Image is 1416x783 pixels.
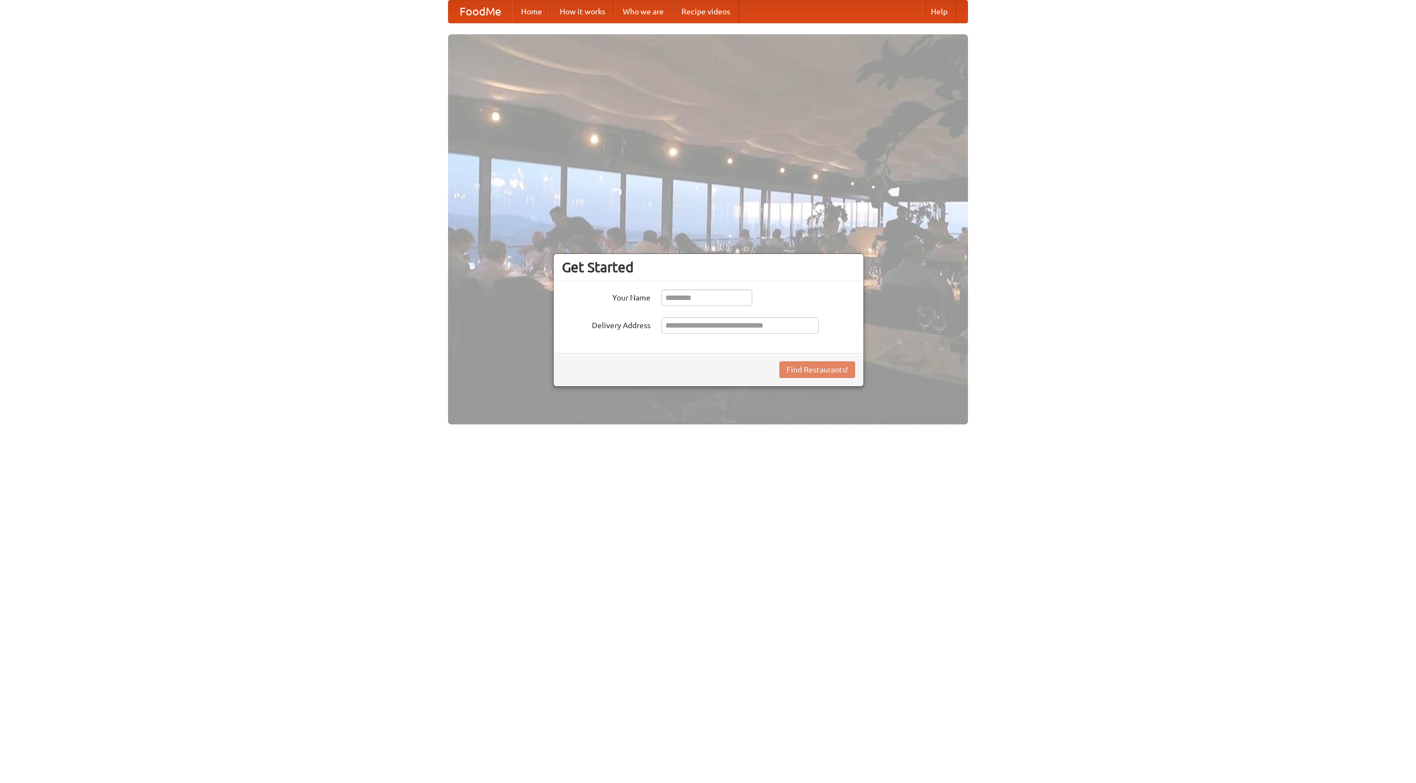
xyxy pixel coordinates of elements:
h3: Get Started [562,259,855,276]
a: Recipe videos [673,1,739,23]
a: FoodMe [449,1,512,23]
label: Delivery Address [562,317,650,331]
label: Your Name [562,289,650,303]
a: Home [512,1,551,23]
a: Help [922,1,956,23]
button: Find Restaurants! [779,361,855,378]
a: How it works [551,1,614,23]
a: Who we are [614,1,673,23]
